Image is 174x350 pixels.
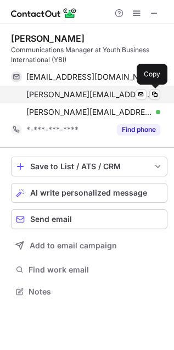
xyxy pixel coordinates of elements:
[11,45,167,65] div: Communications Manager at Youth Business International (YBI)
[11,236,167,255] button: Add to email campaign
[29,287,163,297] span: Notes
[30,162,148,171] div: Save to List / ATS / CRM
[26,72,152,82] span: [EMAIL_ADDRESS][DOMAIN_NAME]
[29,265,163,275] span: Find work email
[26,90,152,99] span: [PERSON_NAME][EMAIL_ADDRESS][PERSON_NAME][DOMAIN_NAME]
[30,241,117,250] span: Add to email campaign
[11,209,167,229] button: Send email
[26,107,152,117] span: [PERSON_NAME][EMAIL_ADDRESS][PERSON_NAME][DOMAIN_NAME]
[11,7,77,20] img: ContactOut v5.3.10
[30,188,147,197] span: AI write personalized message
[117,124,160,135] button: Reveal Button
[11,262,167,277] button: Find work email
[11,157,167,176] button: save-profile-one-click
[11,33,85,44] div: [PERSON_NAME]
[11,284,167,299] button: Notes
[11,183,167,203] button: AI write personalized message
[30,215,72,224] span: Send email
